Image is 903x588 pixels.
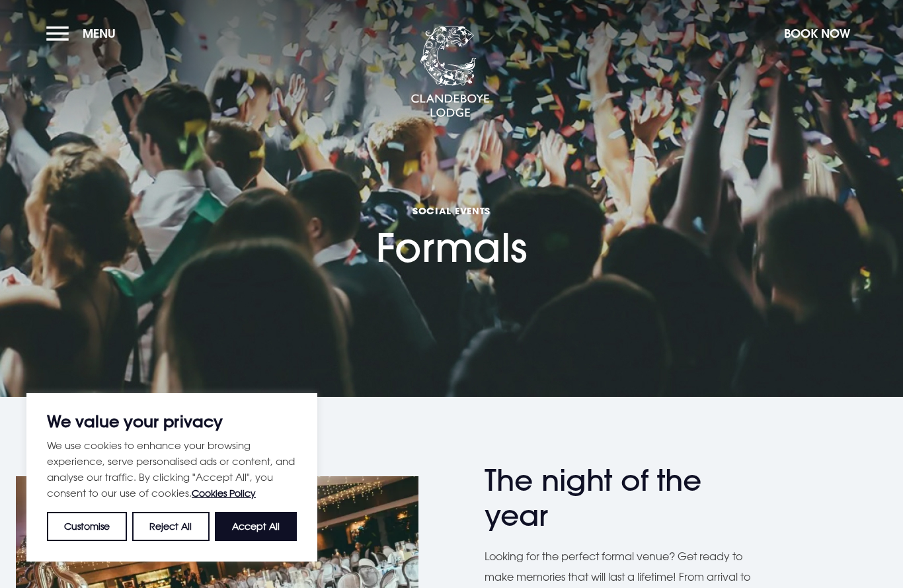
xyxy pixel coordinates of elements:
button: Customise [47,512,127,541]
button: Book Now [777,19,857,48]
div: We value your privacy [26,393,317,562]
h1: Formals [376,132,527,272]
span: Social Events [376,204,527,217]
a: Cookies Policy [192,487,256,499]
button: Reject All [132,512,209,541]
span: Menu [83,26,116,41]
p: We use cookies to enhance your browsing experience, serve personalised ads or content, and analys... [47,437,297,501]
p: We value your privacy [47,413,297,429]
button: Menu [46,19,122,48]
img: Clandeboye Lodge [411,26,490,118]
h2: The night of the year [485,463,742,533]
button: Accept All [215,512,297,541]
